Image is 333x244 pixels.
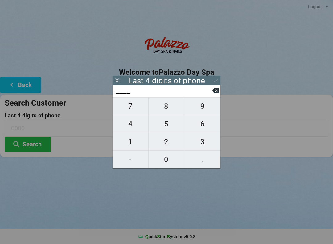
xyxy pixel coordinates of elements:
button: 3 [184,133,220,150]
button: 1 [113,133,149,150]
span: 4 [113,117,148,130]
button: 6 [184,115,220,133]
button: 4 [113,115,149,133]
button: 8 [149,97,185,115]
button: 0 [149,151,185,168]
button: 5 [149,115,185,133]
span: 8 [149,100,184,113]
span: 6 [184,117,220,130]
button: 9 [184,97,220,115]
span: 3 [184,135,220,148]
button: 7 [113,97,149,115]
span: 2 [149,135,184,148]
div: Last 4 digits of phone [128,78,205,84]
span: 9 [184,100,220,113]
span: 1 [113,135,148,148]
span: 0 [149,153,184,166]
button: 2 [149,133,185,150]
span: 7 [113,100,148,113]
span: 5 [149,117,184,130]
